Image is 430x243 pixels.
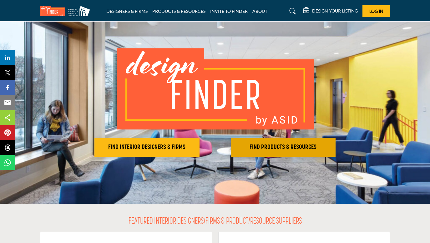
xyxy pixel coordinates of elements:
a: INVITE TO FINDER [210,8,248,14]
a: ABOUT [252,8,267,14]
img: image [117,48,314,129]
button: Log In [362,5,390,17]
img: Site Logo [40,6,93,16]
h2: FEATURED INTERIOR DESIGNERS/FIRMS & PRODUCT/RESOURCE SUPPLIERS [129,216,302,227]
h2: FIND PRODUCTS & RESOURCES [233,144,334,151]
a: Search [283,6,300,16]
a: DESIGNERS & FIRMS [106,8,148,14]
span: Log In [369,8,383,14]
h5: DESIGN YOUR LISTING [312,8,358,14]
button: FIND PRODUCTS & RESOURCES [231,138,336,157]
h2: FIND INTERIOR DESIGNERS & FIRMS [96,144,198,151]
div: DESIGN YOUR LISTING [303,8,358,15]
button: FIND INTERIOR DESIGNERS & FIRMS [94,138,200,157]
a: PRODUCTS & RESOURCES [152,8,205,14]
